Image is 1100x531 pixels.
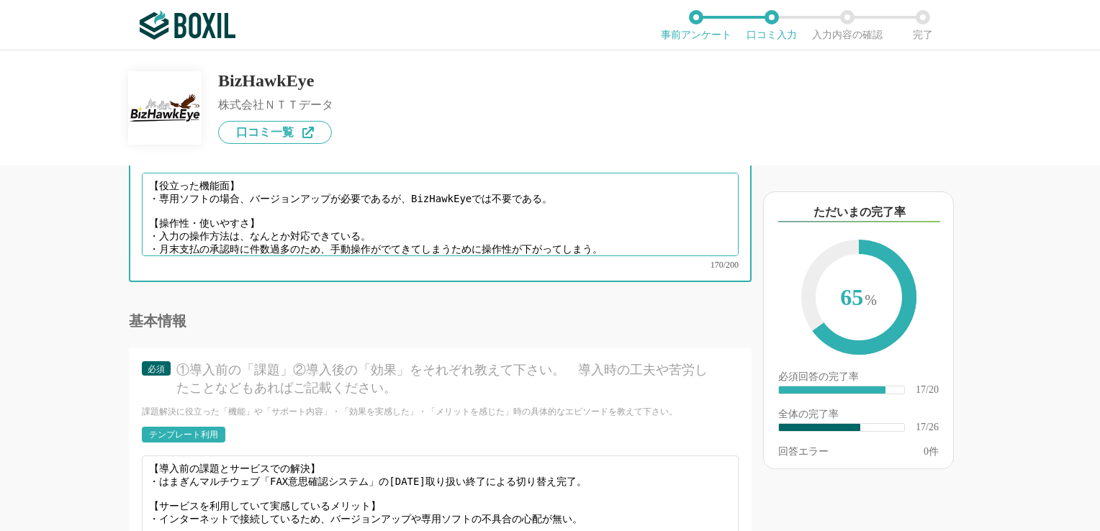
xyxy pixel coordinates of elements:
div: 課題解決に役立った「機能」や「サポート内容」・「効果を実感した」・「メリットを感じた」時の具体的なエピソードを教えて下さい。 [142,406,739,418]
div: テンプレート利用 [149,430,218,439]
a: 口コミ一覧 [218,121,332,144]
div: ​ [779,386,885,394]
div: 170/200 [142,260,739,269]
div: 17/20 [916,385,939,395]
span: 必須 [148,364,165,374]
span: 0 [924,446,929,457]
li: 事前アンケート [658,10,734,40]
div: ただいまの完了率 [778,204,940,222]
div: 回答エラー [778,447,829,457]
div: 17/26 [916,422,939,432]
li: 口コミ入力 [734,10,809,40]
span: 口コミ一覧 [236,127,294,138]
div: ​ [779,424,860,431]
div: 全体の完了率 [778,409,939,422]
div: BizHawkEye [218,72,333,89]
li: 完了 [885,10,960,40]
li: 入力内容の確認 [809,10,885,40]
img: ボクシルSaaS_ロゴ [140,11,235,40]
div: 株式会社ＮＴＴデータ [218,99,333,111]
span: % [865,292,877,308]
div: ①導入前の「課題」②導入後の「効果」をそれぞれ教えて下さい。 導入時の工夫や苦労したことなどもあればご記載ください。 [176,361,713,397]
span: 65 [816,254,902,343]
div: 基本情報 [129,314,752,328]
div: 必須回答の完了率 [778,372,939,385]
div: 件 [924,447,939,457]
